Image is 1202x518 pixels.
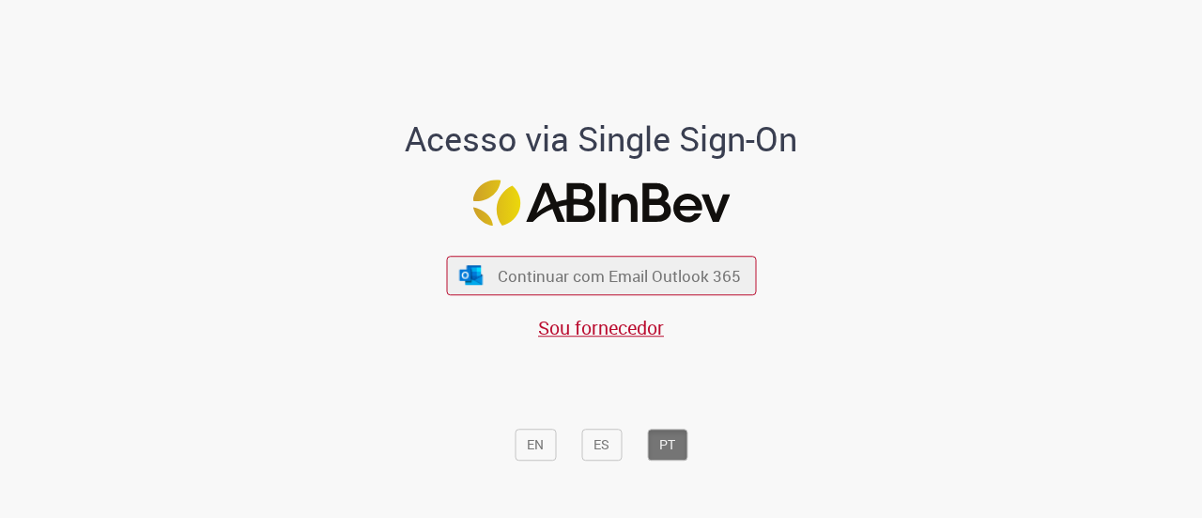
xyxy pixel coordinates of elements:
img: ícone Azure/Microsoft 360 [458,265,485,285]
a: Sou fornecedor [538,315,664,340]
img: Logo ABInBev [472,180,730,226]
button: PT [647,429,687,461]
h1: Acesso via Single Sign-On [341,120,862,158]
button: ícone Azure/Microsoft 360 Continuar com Email Outlook 365 [446,257,756,295]
button: EN [515,429,556,461]
button: ES [581,429,622,461]
span: Continuar com Email Outlook 365 [498,265,741,287]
